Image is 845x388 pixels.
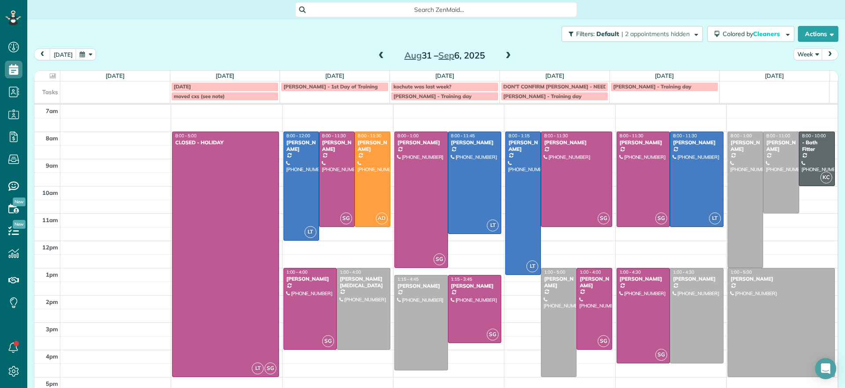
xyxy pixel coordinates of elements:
span: New [13,220,26,229]
button: prev [34,48,51,60]
span: [PERSON_NAME] - Training day [613,83,691,90]
span: [PERSON_NAME] - Training day [393,93,472,99]
div: [PERSON_NAME] [619,276,668,282]
span: 8:00 - 11:45 [451,133,475,139]
div: [PERSON_NAME] [451,283,499,289]
span: 7am [46,107,58,114]
span: moved cxs (see note) [174,93,225,99]
div: Open Intercom Messenger [815,358,836,379]
div: CLOSED - HOLIDAY [175,139,276,146]
span: Filters: [576,30,595,38]
span: 1:15 - 4:45 [397,276,419,282]
span: LT [252,362,264,374]
span: 8:00 - 1:00 [397,133,419,139]
span: LT [709,212,721,224]
div: [PERSON_NAME] [397,283,445,289]
span: Sep [438,50,454,61]
span: SG [655,349,667,361]
span: 3pm [46,326,58,333]
span: Cleaners [753,30,781,38]
span: SG [434,253,445,265]
span: 8:00 - 11:30 [673,133,697,139]
span: Default [596,30,620,38]
h2: 31 – 6, 2025 [389,51,500,60]
span: 8:00 - 12:00 [287,133,310,139]
button: [DATE] [50,48,77,60]
span: 12pm [42,244,58,251]
span: SG [340,212,352,224]
button: Colored byCleaners [707,26,794,42]
button: Filters: Default | 2 appointments hidden [562,26,703,42]
span: DON'T CONFIRM [PERSON_NAME] - NEED [PERSON_NAME] [503,83,651,90]
div: [PERSON_NAME] [357,139,388,152]
span: Aug [404,50,422,61]
span: [DATE] [174,83,191,90]
span: 1:00 - 5:00 [731,269,752,275]
span: 5pm [46,380,58,387]
div: [PERSON_NAME] [730,139,760,152]
div: [PERSON_NAME] [544,276,574,289]
span: 8:00 - 11:30 [620,133,643,139]
div: [PERSON_NAME] [730,276,832,282]
span: 10am [42,189,58,196]
span: SG [265,362,276,374]
a: [DATE] [435,72,454,79]
div: [PERSON_NAME] [451,139,499,146]
span: SG [598,335,610,347]
div: [PERSON_NAME] [619,139,668,146]
span: | 2 appointments hidden [621,30,690,38]
span: 4pm [46,353,58,360]
a: [DATE] [325,72,344,79]
div: [PERSON_NAME] [508,139,538,152]
span: 1:00 - 4:30 [673,269,694,275]
div: [PERSON_NAME] [286,276,334,282]
span: 9am [46,162,58,169]
span: 8:00 - 11:30 [322,133,346,139]
span: SG [655,212,667,224]
a: [DATE] [216,72,235,79]
a: [DATE] [765,72,784,79]
span: LT [305,226,316,238]
a: Filters: Default | 2 appointments hidden [557,26,703,42]
span: 1:00 - 4:00 [580,269,601,275]
div: [PERSON_NAME] [672,139,721,146]
a: [DATE] [106,72,125,79]
span: 8:00 - 11:30 [358,133,382,139]
span: 8:00 - 10:00 [802,133,826,139]
span: 8:00 - 11:30 [544,133,568,139]
div: - Bath Fitter [801,139,832,152]
span: 1pm [46,271,58,278]
div: [PERSON_NAME][MEDICAL_DATA] [339,276,388,289]
span: 8:00 - 11:00 [766,133,790,139]
div: [PERSON_NAME] [286,139,316,152]
button: Week [794,48,823,60]
span: [PERSON_NAME] - 1st Day of Training [283,83,378,90]
span: 2pm [46,298,58,305]
span: LT [526,260,538,272]
div: [PERSON_NAME] [672,276,721,282]
a: [DATE] [545,72,564,79]
span: 8am [46,135,58,142]
span: 1:00 - 5:00 [544,269,565,275]
span: 1:00 - 4:30 [620,269,641,275]
span: LT [487,220,499,231]
span: 1:15 - 3:45 [451,276,472,282]
span: 8:00 - 1:00 [731,133,752,139]
div: [PERSON_NAME] [322,139,352,152]
span: 8:00 - 1:15 [508,133,529,139]
button: Actions [798,26,838,42]
span: [PERSON_NAME] - Training day [503,93,582,99]
span: 1:00 - 4:00 [340,269,361,275]
div: [PERSON_NAME] [544,139,610,146]
span: Colored by [723,30,783,38]
span: 1:00 - 4:00 [287,269,308,275]
div: [PERSON_NAME] [579,276,610,289]
span: kochute was last week? [393,83,452,90]
span: 8:00 - 5:00 [175,133,196,139]
span: SG [598,212,610,224]
button: next [822,48,838,60]
span: SG [322,335,334,347]
a: [DATE] [655,72,674,79]
span: 11am [42,216,58,223]
div: [PERSON_NAME] [397,139,445,146]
